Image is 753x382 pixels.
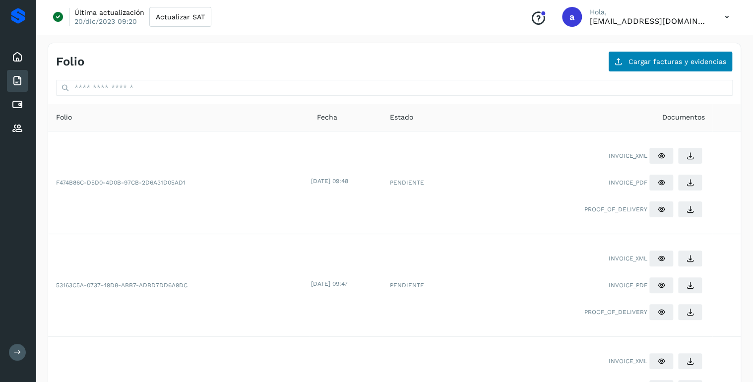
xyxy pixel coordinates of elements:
[56,112,72,123] span: Folio
[317,112,337,123] span: Fecha
[48,234,309,337] td: 53163C5A-0737-49D8-ABB7-ADBD7DD6A9DC
[7,94,28,116] div: Cuentas por pagar
[662,112,704,123] span: Documentos
[48,131,309,234] td: F474B86C-D5D0-4D0B-97CB-2D6A31D05AD1
[628,58,726,65] span: Cargar facturas y evidencias
[608,151,647,160] span: INVOICE_XML
[608,254,647,263] span: INVOICE_XML
[311,177,380,186] div: [DATE] 09:48
[156,13,205,20] span: Actualizar SAT
[608,281,647,290] span: INVOICE_PDF
[311,279,380,288] div: [DATE] 09:47
[590,16,709,26] p: antoniovillagomezmtz@gmail.com
[590,8,709,16] p: Hola,
[382,234,471,337] td: PENDIENTE
[7,118,28,139] div: Proveedores
[608,357,647,366] span: INVOICE_XML
[608,178,647,187] span: INVOICE_PDF
[608,51,733,72] button: Cargar facturas y evidencias
[74,17,137,26] p: 20/dic/2023 09:20
[7,70,28,92] div: Facturas
[382,131,471,234] td: PENDIENTE
[149,7,211,27] button: Actualizar SAT
[7,46,28,68] div: Inicio
[74,8,144,17] p: Última actualización
[584,308,647,317] span: PROOF_OF_DELIVERY
[584,205,647,214] span: PROOF_OF_DELIVERY
[56,55,84,69] h4: Folio
[390,112,413,123] span: Estado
